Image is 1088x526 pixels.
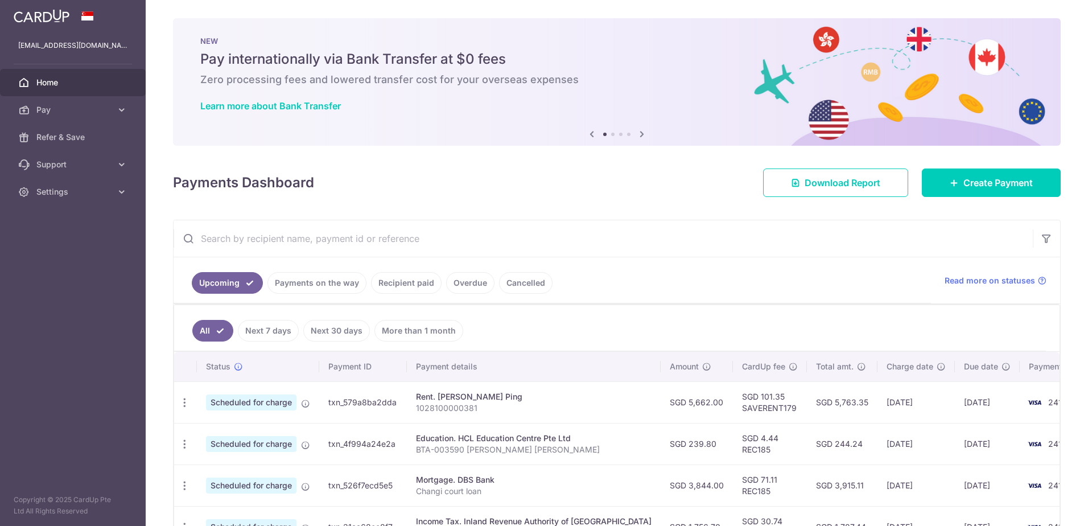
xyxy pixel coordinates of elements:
img: Bank Card [1023,479,1046,492]
span: Pay [36,104,112,116]
td: txn_4f994a24e2a [319,423,407,465]
img: Bank transfer banner [173,18,1061,146]
a: More than 1 month [374,320,463,342]
span: 2410 [1048,439,1067,449]
div: Rent. [PERSON_NAME] Ping [416,391,652,402]
td: SGD 5,763.35 [807,381,877,423]
img: Bank Card [1023,396,1046,409]
a: Cancelled [499,272,553,294]
td: [DATE] [955,381,1020,423]
p: [EMAIL_ADDRESS][DOMAIN_NAME] [18,40,127,51]
span: Support [36,159,112,170]
td: SGD 3,915.11 [807,465,877,506]
span: Read more on statuses [945,275,1035,286]
span: CardUp fee [742,361,785,372]
a: Upcoming [192,272,263,294]
td: [DATE] [877,381,955,423]
div: Education. HCL Education Centre Pte Ltd [416,433,652,444]
span: 2410 [1048,480,1067,490]
div: Mortgage. DBS Bank [416,474,652,486]
input: Search by recipient name, payment id or reference [174,220,1033,257]
a: All [192,320,233,342]
td: SGD 5,662.00 [661,381,733,423]
a: Next 7 days [238,320,299,342]
span: Scheduled for charge [206,478,296,494]
td: txn_526f7ecd5e5 [319,465,407,506]
td: SGD 71.11 REC185 [733,465,807,506]
td: [DATE] [955,465,1020,506]
span: Refer & Save [36,131,112,143]
th: Payment details [407,352,661,381]
td: txn_579a8ba2dda [319,381,407,423]
td: [DATE] [955,423,1020,465]
p: NEW [200,36,1033,46]
a: Overdue [446,272,494,294]
span: Settings [36,186,112,198]
a: Read more on statuses [945,275,1046,286]
a: Create Payment [922,169,1061,197]
span: Amount [670,361,699,372]
span: Charge date [887,361,933,372]
td: SGD 4.44 REC185 [733,423,807,465]
a: Recipient paid [371,272,442,294]
span: Scheduled for charge [206,436,296,452]
td: [DATE] [877,465,955,506]
span: Due date [964,361,998,372]
span: 2410 [1048,397,1067,407]
p: BTA-003590 [PERSON_NAME] [PERSON_NAME] [416,444,652,455]
td: SGD 3,844.00 [661,465,733,506]
h4: Payments Dashboard [173,172,314,193]
td: SGD 101.35 SAVERENT179 [733,381,807,423]
img: Bank Card [1023,437,1046,451]
img: CardUp [14,9,69,23]
a: Payments on the way [267,272,366,294]
span: Home [36,77,112,88]
a: Next 30 days [303,320,370,342]
p: Changi court loan [416,486,652,497]
span: Create Payment [963,176,1033,190]
td: SGD 244.24 [807,423,877,465]
h6: Zero processing fees and lowered transfer cost for your overseas expenses [200,73,1033,87]
span: Download Report [805,176,880,190]
td: SGD 239.80 [661,423,733,465]
td: [DATE] [877,423,955,465]
span: Total amt. [816,361,854,372]
a: Learn more about Bank Transfer [200,100,341,112]
a: Download Report [763,169,908,197]
p: 1028100000381 [416,402,652,414]
span: Scheduled for charge [206,394,296,410]
span: Status [206,361,230,372]
th: Payment ID [319,352,407,381]
h5: Pay internationally via Bank Transfer at $0 fees [200,50,1033,68]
